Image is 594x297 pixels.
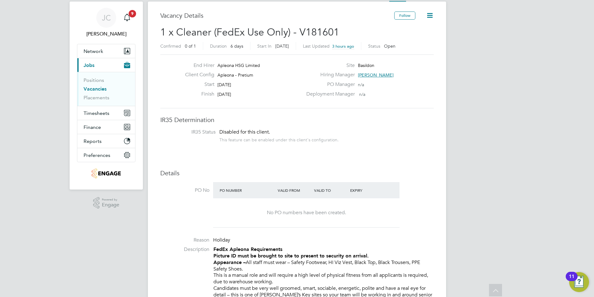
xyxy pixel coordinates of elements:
[102,202,119,208] span: Engage
[160,43,181,49] label: Confirmed
[217,63,260,68] span: Apleona HSG Limited
[219,135,339,143] div: This feature can be enabled under this client's configuration.
[160,12,394,20] h3: Vacancy Details
[210,43,227,49] label: Duration
[276,185,313,196] div: Valid From
[569,272,589,292] button: Open Resource Center, 11 new notifications
[77,148,135,162] button: Preferences
[219,210,393,216] div: No PO numbers have been created.
[213,246,282,252] strong: FedEx Apleona Requirements
[303,72,355,78] label: Hiring Manager
[185,43,196,49] span: 0 of 1
[394,12,415,20] button: Follow
[84,86,107,92] a: Vacancies
[332,44,354,49] span: 3 hours ago
[160,246,209,253] label: Description
[129,10,136,17] span: 9
[84,95,109,101] a: Placements
[213,237,230,243] span: Holiday
[303,43,330,49] label: Last Updated
[84,48,103,54] span: Network
[84,62,94,68] span: Jobs
[77,72,135,106] div: Jobs
[160,187,209,194] label: PO No
[359,92,365,97] span: n/a
[217,92,231,97] span: [DATE]
[92,168,121,178] img: romaxrecruitment-logo-retina.png
[77,106,135,120] button: Timesheets
[77,58,135,72] button: Jobs
[160,237,209,243] label: Reason
[358,82,364,87] span: n/a
[219,129,270,135] span: Disabled for this client.
[84,124,101,130] span: Finance
[102,14,111,22] span: JC
[77,168,135,178] a: Go to home page
[77,8,135,38] a: JC[PERSON_NAME]
[160,26,339,38] span: 1 x Cleaner (FedEx Use Only) - V181601
[257,43,272,49] label: Start In
[213,253,369,259] strong: Picture ID must be brought to site to present to security on arrival.
[180,91,214,97] label: Finish
[77,134,135,148] button: Reports
[77,120,135,134] button: Finance
[303,62,355,69] label: Site
[384,43,395,49] span: Open
[180,62,214,69] label: End Hirer
[84,138,102,144] span: Reports
[358,63,374,68] span: Basildon
[180,72,214,78] label: Client Config
[303,91,355,97] label: Deployment Manager
[218,185,276,196] div: PO Number
[313,185,349,196] div: Valid To
[180,81,214,88] label: Start
[275,43,289,49] span: [DATE]
[349,185,385,196] div: Expiry
[93,197,120,209] a: Powered byEngage
[70,2,143,190] nav: Main navigation
[160,169,434,177] h3: Details
[358,72,394,78] span: [PERSON_NAME]
[84,110,109,116] span: Timesheets
[160,116,434,124] h3: IR35 Determination
[217,72,253,78] span: Apleona - Pretium
[84,152,110,158] span: Preferences
[231,43,243,49] span: 6 days
[569,276,574,285] div: 11
[217,82,231,87] span: [DATE]
[77,44,135,58] button: Network
[77,30,135,38] span: Jessica Capon
[213,259,246,265] strong: Appearance –
[368,43,380,49] label: Status
[303,81,355,88] label: PO Manager
[102,197,119,202] span: Powered by
[167,129,216,135] label: IR35 Status
[84,77,104,83] a: Positions
[121,8,133,28] a: 9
